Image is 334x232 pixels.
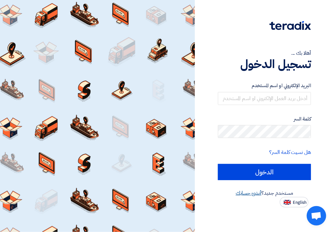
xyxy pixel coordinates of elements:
a: أنشئ حسابك [236,189,261,197]
img: en-US.png [284,200,291,205]
img: Teradix logo [269,21,311,30]
div: أهلا بك ... [218,49,311,57]
input: أدخل بريد العمل الإلكتروني او اسم المستخدم الخاص بك ... [218,92,311,105]
span: English [293,200,306,205]
button: English [280,197,308,207]
h1: تسجيل الدخول [218,57,311,71]
label: كلمة السر [218,115,311,123]
label: البريد الإلكتروني او اسم المستخدم [218,82,311,89]
div: Open chat [307,206,326,226]
input: الدخول [218,164,311,180]
div: مستخدم جديد؟ [218,189,311,197]
a: هل نسيت كلمة السر؟ [269,148,311,156]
